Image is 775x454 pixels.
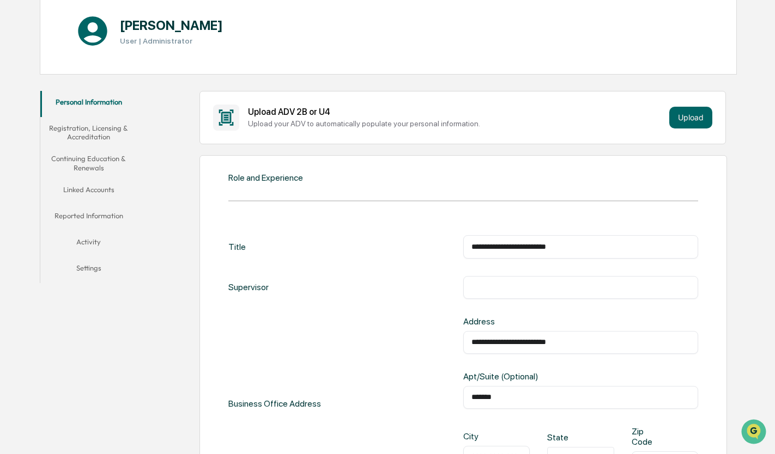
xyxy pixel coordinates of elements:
button: Reported Information [40,205,137,231]
div: Zip Code [632,426,662,447]
div: Upload ADV 2B or U4 [248,107,665,117]
button: Settings [40,257,137,283]
p: How can we help? [11,23,198,40]
span: Preclearance [22,137,70,148]
button: Linked Accounts [40,179,137,205]
span: Data Lookup [22,158,69,169]
div: Upload your ADV to automatically populate your personal information. [248,119,665,128]
button: Personal Information [40,91,137,117]
div: City [463,431,493,441]
div: Address [463,316,569,327]
div: We're available if you need us! [37,94,138,103]
button: Upload [669,107,712,128]
button: Start new chat [185,87,198,100]
button: Continuing Education & Renewals [40,148,137,179]
iframe: Open customer support [740,418,770,447]
div: Title [228,235,246,258]
button: Registration, Licensing & Accreditation [40,117,137,148]
a: Powered byPylon [77,184,132,193]
a: 🔎Data Lookup [7,154,73,173]
div: Supervisor [228,276,269,299]
div: Apt/Suite (Optional) [463,371,569,382]
button: Activity [40,231,137,257]
a: 🗄️Attestations [75,133,140,152]
a: 🖐️Preclearance [7,133,75,152]
div: Start new chat [37,83,179,94]
div: Role and Experience [228,173,303,183]
h3: User | Administrator [120,36,223,45]
span: Pylon [108,185,132,193]
div: secondary tabs example [40,91,137,283]
div: State [547,432,577,443]
div: 🗄️ [79,138,88,147]
span: Attestations [90,137,135,148]
div: 🖐️ [11,138,20,147]
h1: [PERSON_NAME] [120,17,223,33]
div: 🔎 [11,159,20,168]
img: 1746055101610-c473b297-6a78-478c-a979-82029cc54cd1 [11,83,31,103]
